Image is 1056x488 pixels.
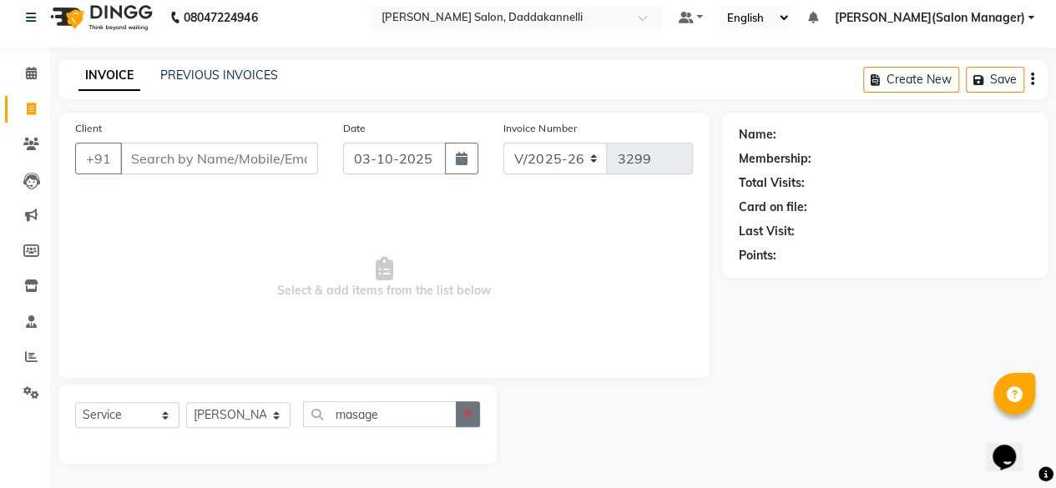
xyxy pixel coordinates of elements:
[739,126,776,143] div: Name:
[503,121,576,136] label: Invoice Number
[343,121,366,136] label: Date
[834,9,1024,27] span: [PERSON_NAME](Salon Manager)
[303,401,457,427] input: Search or Scan
[739,150,811,168] div: Membership:
[863,67,959,93] button: Create New
[78,61,140,91] a: INVOICE
[160,68,278,83] a: PREVIOUS INVOICES
[739,223,795,240] div: Last Visit:
[75,121,102,136] label: Client
[739,174,805,192] div: Total Visits:
[75,194,693,361] span: Select & add items from the list below
[739,199,807,216] div: Card on file:
[966,67,1024,93] button: Save
[739,247,776,264] div: Points:
[75,143,122,174] button: +91
[120,143,318,174] input: Search by Name/Mobile/Email/Code
[986,421,1039,471] iframe: chat widget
